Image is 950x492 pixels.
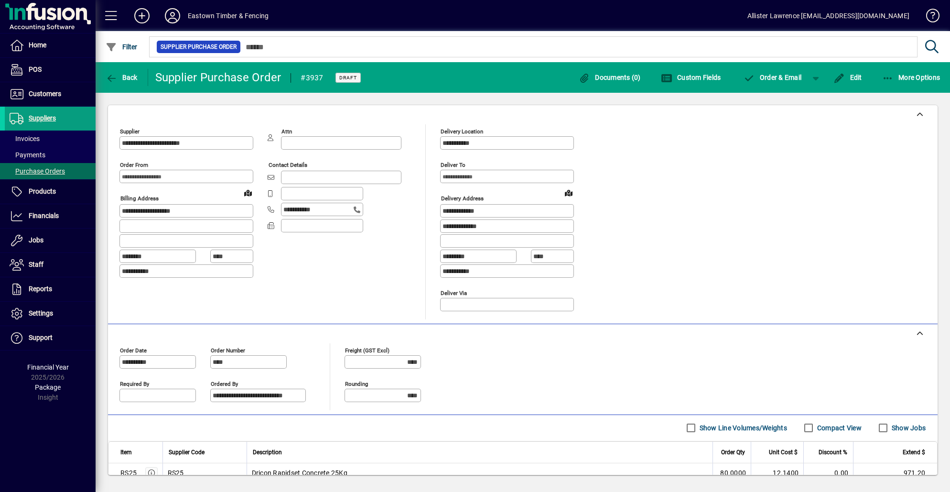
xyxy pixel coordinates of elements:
a: View on map [240,185,256,200]
span: Documents (0) [579,74,641,81]
app-page-header-button: Back [96,69,148,86]
a: Settings [5,302,96,326]
a: Jobs [5,229,96,252]
td: 80.0000 [712,463,751,482]
span: Reports [29,285,52,293]
span: Description [253,447,282,458]
span: Supplier Purchase Order [161,42,237,52]
div: Allister Lawrence [EMAIL_ADDRESS][DOMAIN_NAME] [747,8,909,23]
span: Invoices [10,135,40,142]
mat-label: Delivery Location [441,128,483,135]
span: POS [29,66,42,73]
mat-label: Freight (GST excl) [345,347,389,353]
button: Profile [157,7,188,24]
mat-label: Attn [281,128,292,135]
td: 12.1400 [751,463,803,482]
mat-label: Order from [120,162,148,168]
mat-label: Rounding [345,380,368,387]
button: Custom Fields [659,69,723,86]
span: Home [29,41,46,49]
div: Supplier Purchase Order [155,70,281,85]
span: Edit [833,74,862,81]
span: Customers [29,90,61,98]
span: Discount % [819,447,847,458]
span: Extend $ [903,447,925,458]
span: Suppliers [29,114,56,122]
div: RS25 [120,468,137,478]
span: Purchase Orders [10,167,65,175]
mat-label: Deliver via [441,289,467,296]
button: Add [127,7,157,24]
mat-label: Order number [211,347,245,353]
a: Products [5,180,96,204]
span: Order Qty [721,447,745,458]
a: Home [5,33,96,57]
span: Unit Cost $ [769,447,798,458]
mat-label: Required by [120,380,149,387]
span: Supplier Code [169,447,205,458]
button: More Options [880,69,943,86]
span: Back [106,74,138,81]
label: Show Jobs [890,423,926,433]
span: Financials [29,212,59,219]
label: Compact View [815,423,862,433]
a: Staff [5,253,96,277]
span: More Options [882,74,940,81]
a: Reports [5,277,96,301]
mat-label: Ordered by [211,380,238,387]
td: 971.20 [853,463,937,482]
td: 0.00 [803,463,853,482]
td: RS25 [162,463,247,482]
span: Jobs [29,236,43,244]
a: Purchase Orders [5,163,96,179]
span: Staff [29,261,43,268]
span: Order & Email [743,74,801,81]
span: Package [35,383,61,391]
button: Back [103,69,140,86]
span: Financial Year [27,363,69,371]
a: Payments [5,147,96,163]
a: Customers [5,82,96,106]
a: View on map [561,185,576,200]
a: Knowledge Base [919,2,938,33]
span: Draft [339,75,357,81]
a: POS [5,58,96,82]
div: #3937 [301,70,323,86]
span: Dricon Rapidset Concrete 25Kg [252,468,347,478]
span: Products [29,187,56,195]
div: Eastown Timber & Fencing [188,8,269,23]
span: Custom Fields [661,74,721,81]
span: Filter [106,43,138,51]
span: Settings [29,309,53,317]
a: Invoices [5,131,96,147]
mat-label: Supplier [120,128,140,135]
a: Financials [5,204,96,228]
button: Edit [831,69,864,86]
mat-label: Deliver To [441,162,465,168]
label: Show Line Volumes/Weights [698,423,787,433]
span: Payments [10,151,45,159]
span: Support [29,334,53,341]
span: Item [120,447,132,458]
mat-label: Order date [120,347,147,353]
button: Order & Email [738,69,806,86]
button: Filter [103,38,140,55]
button: Documents (0) [576,69,643,86]
a: Support [5,326,96,350]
